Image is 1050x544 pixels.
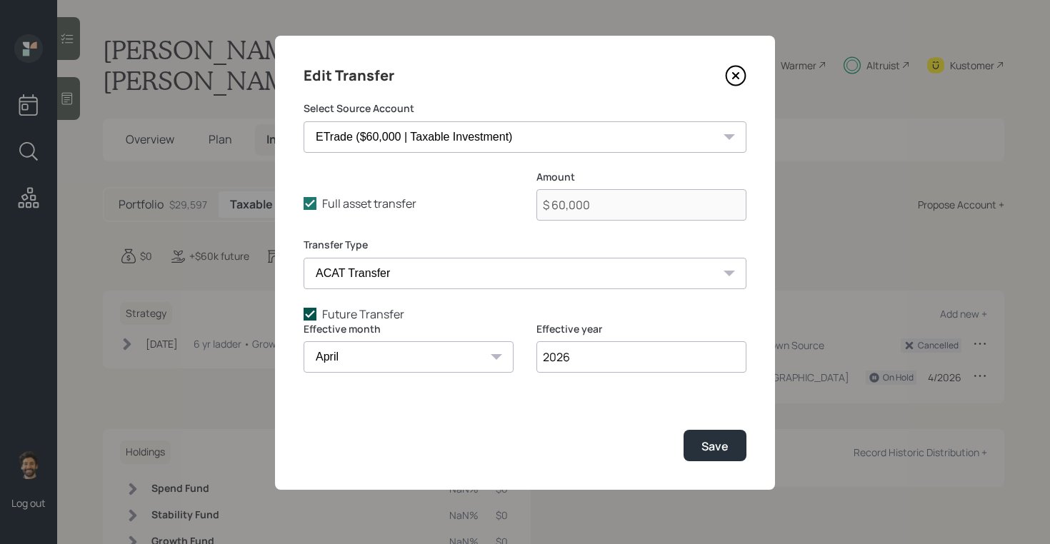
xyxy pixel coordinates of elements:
label: Transfer Type [304,238,746,252]
button: Save [684,430,746,460]
label: Full asset transfer [304,196,514,211]
label: Select Source Account [304,101,746,116]
div: Save [701,438,729,454]
label: Effective year [536,322,746,336]
label: Effective month [304,322,514,336]
h4: Edit Transfer [304,64,394,87]
label: Future Transfer [304,306,746,322]
label: Amount [536,170,746,184]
